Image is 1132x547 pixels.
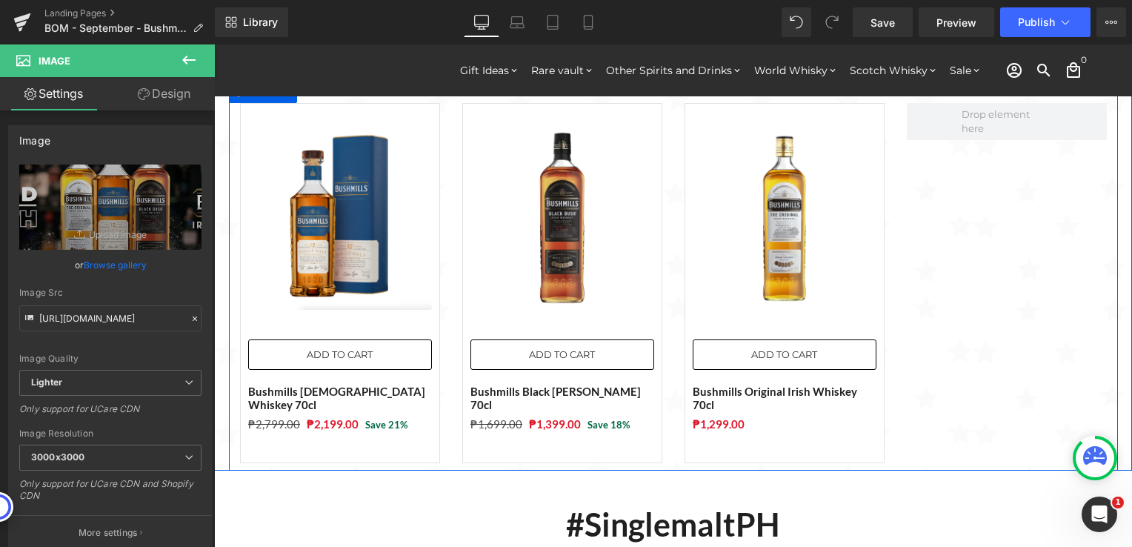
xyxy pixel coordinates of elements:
[479,371,530,388] span: ₱1,299.00
[311,15,386,37] a: Rare vault
[39,55,70,67] span: Image
[110,77,218,110] a: Design
[821,17,839,35] span: search
[1018,16,1055,28] span: Publish
[34,295,218,325] button: ADD TO CART
[34,340,218,367] a: Bushmills [DEMOGRAPHIC_DATA] Whiskey 70cl
[396,374,416,386] span: 18%
[370,21,380,31] span: keyboard_arrow_down
[518,21,528,31] span: keyboard_arrow_down
[1082,497,1117,532] iframe: Intercom live chat
[19,354,202,364] div: Image Quality
[19,126,50,147] div: Image
[256,295,440,325] button: ADD TO CART
[19,403,202,425] div: Only support for UCare CDN
[630,15,730,37] a: Scotch Whisky
[373,374,394,386] span: Save
[1112,497,1124,508] span: 1
[817,7,847,37] button: Redo
[84,252,147,278] a: Browse gallery
[315,305,381,316] span: ADD TO CART
[845,11,874,41] a: Cart
[44,7,215,19] a: Landing Pages
[936,15,976,30] span: Preview
[479,295,662,325] button: ADD TO CART
[537,305,603,316] span: ADD TO CART
[815,11,845,41] a: Search
[535,7,570,37] a: Tablet
[315,371,367,388] span: ₱1,399.00
[870,15,895,30] span: Save
[240,15,311,37] a: Gift Ideas
[295,21,305,31] span: keyboard_arrow_down
[174,374,193,386] span: 21%
[791,17,809,35] span: account_circle
[256,373,308,386] span: ₱1,699.00
[19,288,202,298] div: Image Src
[34,340,211,367] strong: Bushmills [DEMOGRAPHIC_DATA] Whiskey 70cl
[93,305,159,316] span: ADD TO CART
[730,15,773,37] a: Sale
[34,373,86,386] span: ₱2,799.00
[151,374,172,386] span: Save
[479,82,662,265] img: Bushmills Original Irish Whiskey 70cl
[31,451,84,463] b: 3000x3000
[386,15,534,37] a: Other Spirits and Drinks
[1096,7,1126,37] button: More
[479,340,662,367] a: Bushmills Original Irish Whiskey 70cl
[499,7,535,37] a: Laptop
[613,21,624,31] span: keyboard_arrow_down
[256,340,427,367] strong: Bushmills Black [PERSON_NAME] 70cl
[19,478,202,511] div: Only support for UCare CDN and Shopify CDN
[713,21,724,31] span: keyboard_arrow_down
[785,11,815,41] button: Log In
[919,7,994,37] a: Preview
[867,11,873,20] span: 0
[479,340,643,367] strong: Bushmills Original Irish Whiskey 70cl
[93,371,144,388] span: ₱2,199.00
[782,7,811,37] button: Undo
[1000,7,1091,37] button: Publish
[534,15,630,37] a: World Whisky
[44,22,187,34] span: BOM - September - Bushmills
[757,21,768,31] span: keyboard_arrow_down
[31,377,62,388] b: Lighter
[570,7,606,37] a: Mobile
[352,461,566,499] strong: #SinglemaltPH
[19,257,202,273] div: or
[256,340,440,367] a: Bushmills Black [PERSON_NAME] 70cl
[79,526,138,540] p: More settings
[464,7,499,37] a: Desktop
[256,82,440,265] img: Bushmills Black Bush 70cl
[850,17,868,35] span: local_mall
[215,7,288,37] a: New Library
[19,305,202,331] input: Link
[34,82,218,265] img: Bushmills 12 Year Old Whiskey 70cl
[243,16,278,29] span: Library
[19,428,202,439] div: Image Resolution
